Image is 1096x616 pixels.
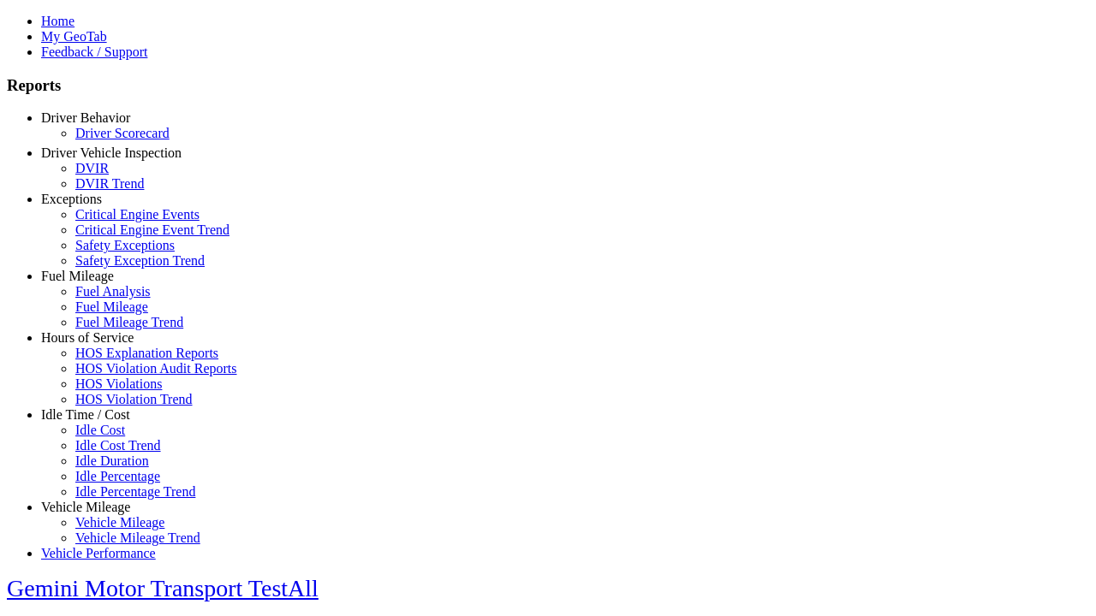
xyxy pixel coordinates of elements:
a: Home [41,14,74,28]
a: Fuel Mileage [75,299,148,314]
a: Vehicle Performance [41,546,156,560]
a: Vehicle Mileage [75,515,164,530]
a: My GeoTab [41,29,107,44]
a: Vehicle Mileage [41,500,130,514]
a: Fuel Mileage [41,269,114,283]
a: Exceptions [41,192,102,206]
a: Fuel Analysis [75,284,151,299]
a: HOS Violation Audit Reports [75,361,237,376]
a: Idle Percentage [75,469,160,483]
a: Driver Scorecard [75,126,170,140]
a: Vehicle Mileage Trend [75,530,200,545]
a: Idle Cost Trend [75,438,161,453]
a: DVIR [75,161,109,175]
a: Idle Time / Cost [41,407,130,422]
a: Critical Engine Event Trend [75,222,229,237]
a: Hours of Service [41,330,134,345]
a: Gemini Motor Transport TestAll [7,575,319,601]
a: Safety Exception Trend [75,253,205,268]
h3: Reports [7,76,1089,95]
a: Driver Vehicle Inspection [41,145,182,160]
a: HOS Explanation Reports [75,346,218,360]
a: Critical Engine Events [75,207,200,222]
a: Idle Percentage Trend [75,484,195,499]
a: Idle Cost [75,423,125,437]
a: HOS Violation Trend [75,392,193,406]
a: HOS Violations [75,376,162,391]
a: Safety Exceptions [75,238,175,252]
a: Idle Duration [75,453,149,468]
a: Driver Behavior [41,110,130,125]
a: Feedback / Support [41,44,147,59]
a: DVIR Trend [75,176,144,191]
a: Fuel Mileage Trend [75,315,183,329]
